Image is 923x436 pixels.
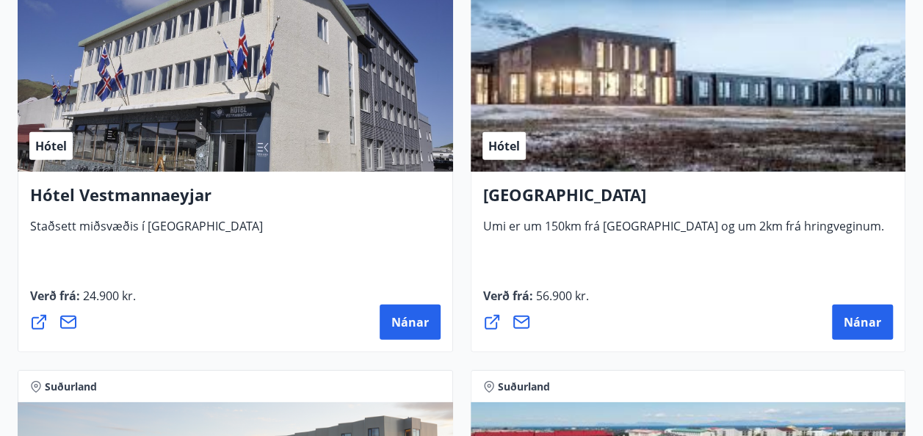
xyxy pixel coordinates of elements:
[844,314,881,330] span: Nánar
[380,305,441,340] button: Nánar
[483,184,894,217] h4: [GEOGRAPHIC_DATA]
[30,184,441,217] h4: Hótel Vestmannaeyjar
[30,218,263,246] span: Staðsett miðsvæðis í [GEOGRAPHIC_DATA]
[35,138,67,154] span: Hótel
[391,314,429,330] span: Nánar
[30,288,136,316] span: Verð frá :
[483,218,884,246] span: Umi er um 150km frá [GEOGRAPHIC_DATA] og um 2km frá hringveginum.
[45,379,97,394] span: Suðurland
[483,288,589,316] span: Verð frá :
[488,138,520,154] span: Hótel
[498,379,550,394] span: Suðurland
[832,305,893,340] button: Nánar
[80,288,136,304] span: 24.900 kr.
[533,288,589,304] span: 56.900 kr.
